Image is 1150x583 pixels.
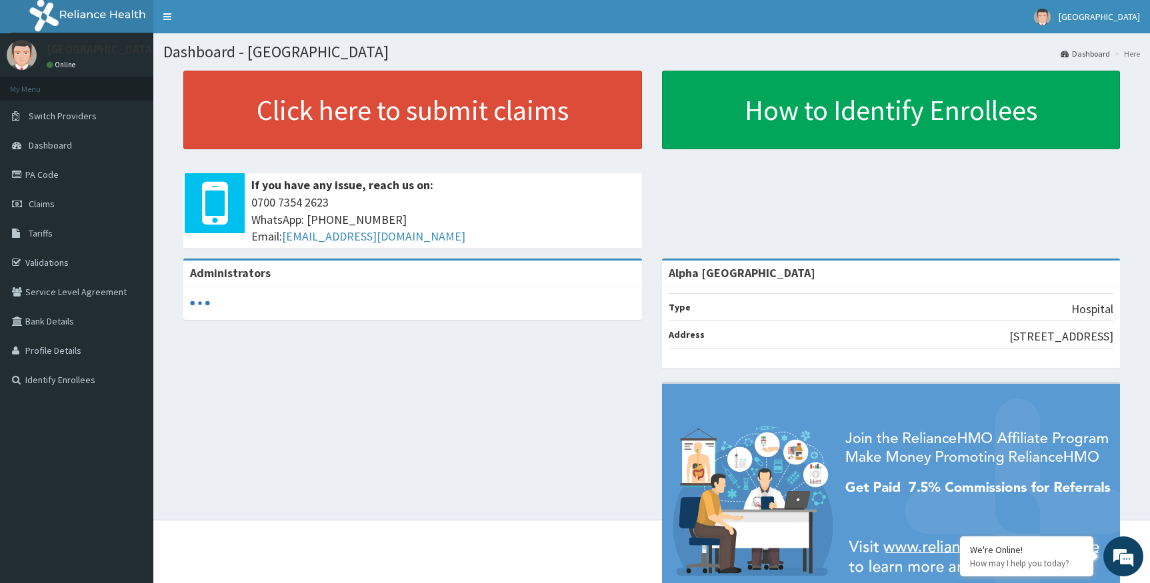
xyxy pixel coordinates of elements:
div: We're Online! [970,544,1083,556]
p: [STREET_ADDRESS] [1009,328,1113,345]
h1: Dashboard - [GEOGRAPHIC_DATA] [163,43,1140,61]
span: Switch Providers [29,110,97,122]
p: Hospital [1071,300,1113,318]
b: Administrators [190,265,271,281]
p: How may I help you today? [970,558,1083,569]
a: How to Identify Enrollees [662,71,1121,149]
a: Dashboard [1061,48,1110,59]
svg: audio-loading [190,293,210,313]
b: Address [669,328,705,340]
span: 0700 7354 2623 WhatsApp: [PHONE_NUMBER] Email: [251,194,635,245]
b: If you have any issue, reach us on: [251,177,433,193]
a: [EMAIL_ADDRESS][DOMAIN_NAME] [282,229,465,244]
p: [GEOGRAPHIC_DATA] [47,43,157,55]
a: Online [47,60,79,69]
span: Claims [29,198,55,210]
strong: Alpha [GEOGRAPHIC_DATA] [669,265,815,281]
span: Tariffs [29,227,53,239]
b: Type [669,301,691,313]
a: Click here to submit claims [183,71,642,149]
img: User Image [7,40,37,70]
li: Here [1111,48,1140,59]
span: [GEOGRAPHIC_DATA] [1059,11,1140,23]
span: Dashboard [29,139,72,151]
img: User Image [1034,9,1051,25]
